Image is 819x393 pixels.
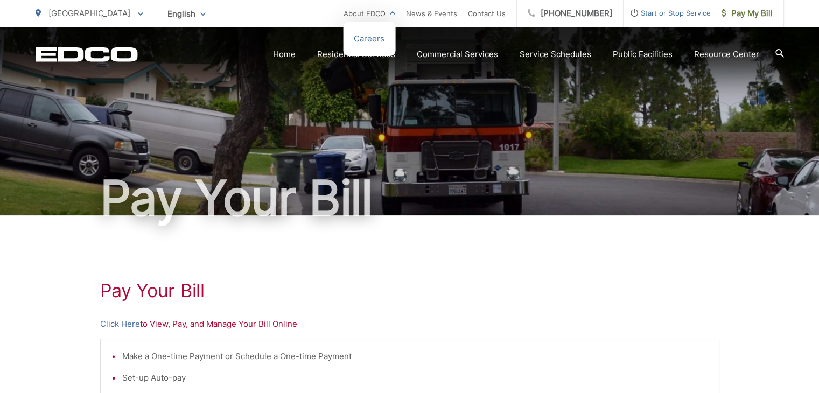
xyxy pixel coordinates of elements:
a: News & Events [406,7,457,20]
h1: Pay Your Bill [36,171,784,225]
li: Set-up Auto-pay [122,371,708,384]
span: English [159,4,214,23]
a: Click Here [100,318,140,331]
li: Make a One-time Payment or Schedule a One-time Payment [122,350,708,363]
span: Pay My Bill [722,7,773,20]
a: Residential Services [317,48,395,61]
a: Contact Us [468,7,506,20]
a: EDCD logo. Return to the homepage. [36,47,138,62]
p: to View, Pay, and Manage Your Bill Online [100,318,719,331]
a: About EDCO [344,7,395,20]
h1: Pay Your Bill [100,280,719,301]
a: Home [273,48,296,61]
span: [GEOGRAPHIC_DATA] [48,8,130,18]
a: Careers [354,32,384,45]
a: Service Schedules [520,48,591,61]
a: Public Facilities [613,48,673,61]
a: Resource Center [694,48,759,61]
a: Commercial Services [417,48,498,61]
